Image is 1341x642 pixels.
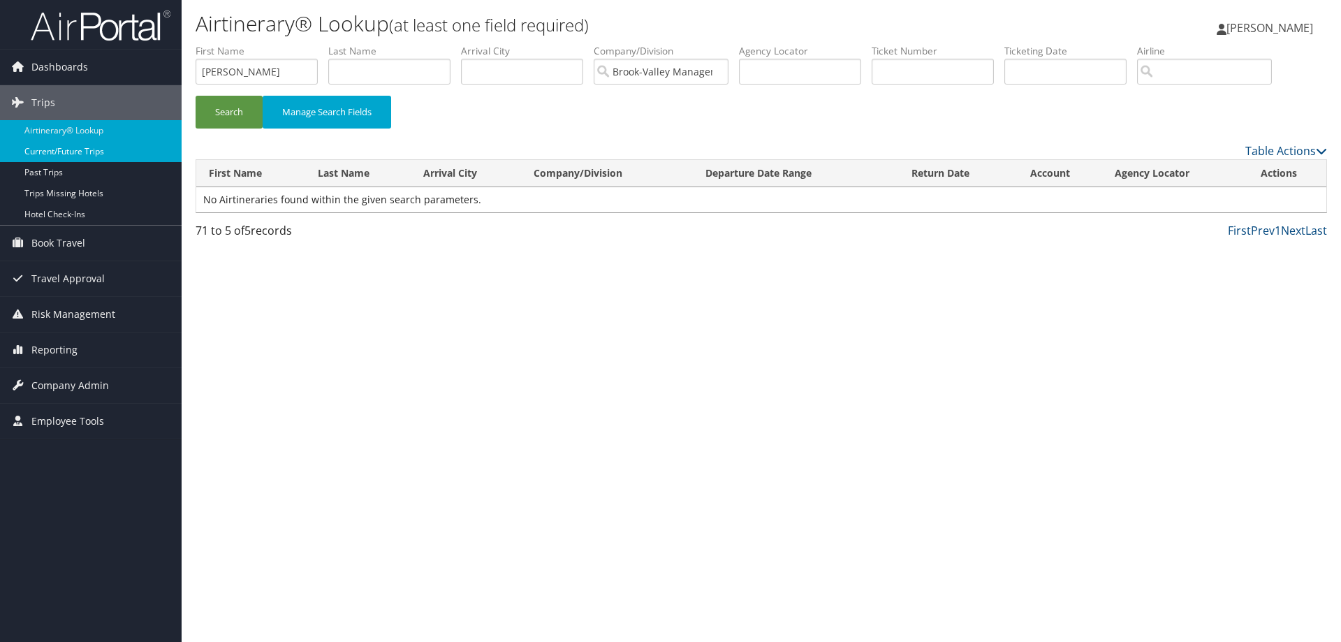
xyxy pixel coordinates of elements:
th: Company/Division [521,160,692,187]
a: First [1228,223,1251,238]
a: 1 [1275,223,1281,238]
th: Actions [1248,160,1326,187]
small: (at least one field required) [389,13,589,36]
span: Trips [31,85,55,120]
label: Airline [1137,44,1282,58]
th: Last Name: activate to sort column ascending [305,160,411,187]
th: Departure Date Range: activate to sort column ascending [693,160,899,187]
button: Manage Search Fields [263,96,391,129]
th: Agency Locator: activate to sort column ascending [1102,160,1248,187]
a: [PERSON_NAME] [1217,7,1327,49]
label: Last Name [328,44,461,58]
td: No Airtineraries found within the given search parameters. [196,187,1326,212]
label: Company/Division [594,44,739,58]
a: Table Actions [1245,143,1327,159]
span: Travel Approval [31,261,105,296]
th: First Name: activate to sort column ascending [196,160,305,187]
a: Prev [1251,223,1275,238]
span: 5 [244,223,251,238]
a: Next [1281,223,1305,238]
th: Account: activate to sort column ascending [1018,160,1102,187]
h1: Airtinerary® Lookup [196,9,950,38]
span: Risk Management [31,297,115,332]
div: 71 to 5 of records [196,222,463,246]
label: Agency Locator [739,44,872,58]
span: Book Travel [31,226,85,261]
button: Search [196,96,263,129]
th: Arrival City: activate to sort column ascending [411,160,521,187]
a: Last [1305,223,1327,238]
label: Arrival City [461,44,594,58]
label: First Name [196,44,328,58]
span: Reporting [31,333,78,367]
span: [PERSON_NAME] [1226,20,1313,36]
label: Ticketing Date [1004,44,1137,58]
span: Dashboards [31,50,88,85]
img: airportal-logo.png [31,9,170,42]
span: Employee Tools [31,404,104,439]
span: Company Admin [31,368,109,403]
th: Return Date: activate to sort column ascending [899,160,1018,187]
label: Ticket Number [872,44,1004,58]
